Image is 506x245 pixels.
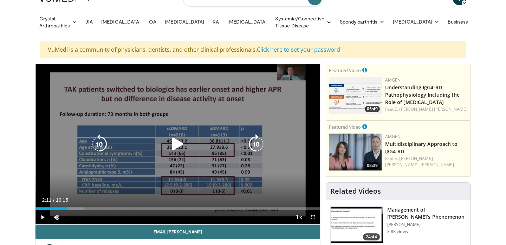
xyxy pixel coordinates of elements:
a: Understanding IgG4-RD Pathophysiology Including the Role of [MEDICAL_DATA] [385,84,460,105]
a: Multidisciplinary Approach to IgG4-RD [385,141,458,155]
a: [PERSON_NAME] [421,162,454,168]
a: Amgen [385,77,401,83]
span: 24:44 [363,233,380,240]
a: RA [208,15,223,29]
img: 04ce378e-5681-464e-a54a-15375da35326.png.150x105_q85_crop-smart_upscale.png [329,134,382,170]
a: [MEDICAL_DATA] [161,15,208,29]
a: Email [PERSON_NAME] [35,225,320,239]
a: OA [145,15,161,29]
h4: Related Videos [330,187,381,195]
span: 19:15 [56,197,68,203]
a: E. [PERSON_NAME] [PERSON_NAME] [395,106,467,112]
p: 8.8K views [387,229,408,234]
a: Click here to set your password [257,46,340,53]
div: Feat. [385,106,468,112]
a: 24:44 Management of [PERSON_NAME]’s Phenomenon [PERSON_NAME] 8.8K views [330,206,466,244]
span: / [53,197,54,203]
button: Fullscreen [306,210,320,224]
video-js: Video Player [35,64,320,225]
small: Featured Video [329,67,361,73]
span: 2:11 [42,197,51,203]
small: Featured Video [329,124,361,130]
h3: Management of [PERSON_NAME]’s Phenomenon [387,206,466,220]
button: Mute [50,210,64,224]
a: [MEDICAL_DATA] [223,15,271,29]
div: VuMedi is a community of physicians, dentists, and other clinical professionals. [40,41,466,58]
button: Play [35,210,50,224]
a: 08:39 [329,134,382,170]
div: Feat. [385,155,468,168]
button: Playback Rate [292,210,306,224]
a: Crystal Arthropathies [35,15,81,29]
span: 08:39 [365,162,380,169]
a: Amgen [385,134,401,140]
img: 3e5b4ad1-6d9b-4d8f-ba8e-7f7d389ba880.png.150x105_q85_crop-smart_upscale.png [329,77,382,114]
a: [MEDICAL_DATA] [97,15,145,29]
a: 05:49 [329,77,382,114]
a: JIA [81,15,97,29]
p: [PERSON_NAME] [387,222,466,227]
a: Systemic/Connective Tissue Disease [271,15,335,29]
a: [MEDICAL_DATA] [389,15,443,29]
img: 0ab93b1b-9cd9-47fd-b863-2caeacc814e4.150x105_q85_crop-smart_upscale.jpg [331,207,383,243]
span: 05:49 [365,106,380,112]
div: Progress Bar [35,207,320,210]
a: Business [443,15,479,29]
a: E. [PERSON_NAME] [PERSON_NAME], [385,155,433,168]
a: Spondyloarthritis [336,15,389,29]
